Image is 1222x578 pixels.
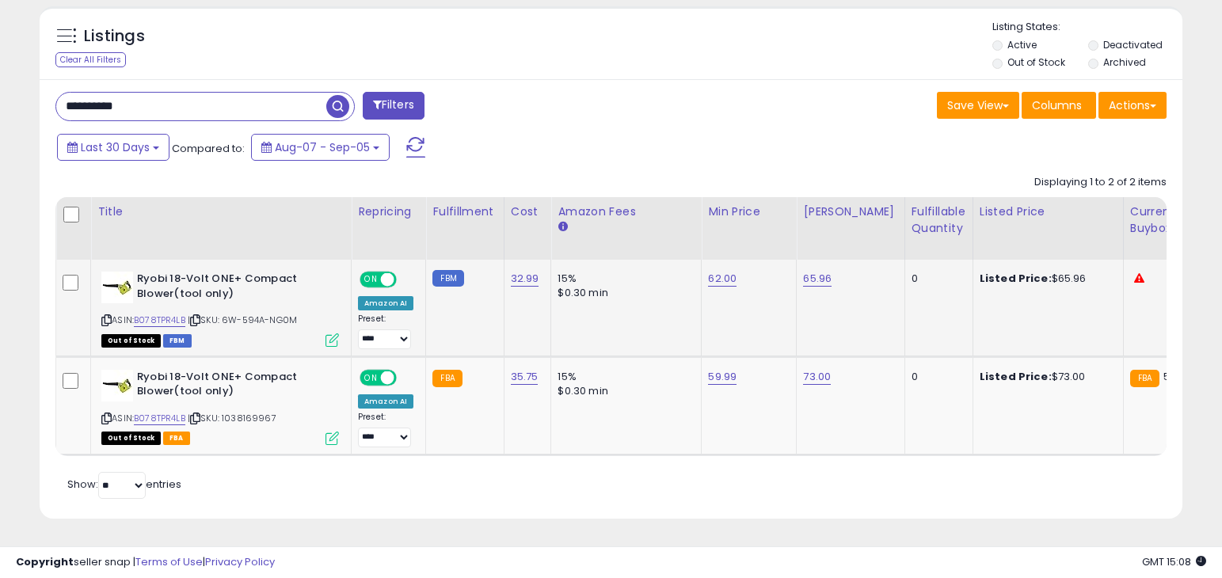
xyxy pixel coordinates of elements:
span: 56 [1163,369,1176,384]
div: Repricing [358,203,419,220]
b: Ryobi 18-Volt ONE+ Compact Blower(tool only) [137,272,329,305]
span: OFF [394,273,420,287]
span: Compared to: [172,141,245,156]
a: B078TPR4LB [134,314,185,327]
b: Ryobi 18-Volt ONE+ Compact Blower(tool only) [137,370,329,403]
a: 59.99 [708,369,737,385]
small: Amazon Fees. [558,220,567,234]
span: Columns [1032,97,1082,113]
div: ASIN: [101,272,339,345]
img: 31VRRKSDf4L._SL40_.jpg [101,272,133,303]
label: Deactivated [1103,38,1163,51]
div: Amazon AI [358,394,413,409]
div: Preset: [358,412,413,447]
span: | SKU: 6W-594A-NG0M [188,314,297,326]
div: $73.00 [980,370,1111,384]
div: Preset: [358,314,413,349]
a: 73.00 [803,369,831,385]
div: ASIN: [101,370,339,443]
div: Listed Price [980,203,1117,220]
a: B078TPR4LB [134,412,185,425]
button: Aug-07 - Sep-05 [251,134,390,161]
span: 2025-10-12 15:08 GMT [1142,554,1206,569]
label: Archived [1103,55,1146,69]
p: Listing States: [992,20,1182,35]
strong: Copyright [16,554,74,569]
div: 15% [558,370,689,384]
div: [PERSON_NAME] [803,203,897,220]
span: FBM [163,334,192,348]
div: Fulfillment [432,203,497,220]
span: All listings that are currently out of stock and unavailable for purchase on Amazon [101,432,161,445]
div: Displaying 1 to 2 of 2 items [1034,175,1167,190]
a: 32.99 [511,271,539,287]
img: 31VRRKSDf4L._SL40_.jpg [101,370,133,401]
a: 35.75 [511,369,539,385]
div: 0 [912,370,961,384]
b: Listed Price: [980,369,1052,384]
button: Save View [937,92,1019,119]
span: Show: entries [67,477,181,492]
div: seller snap | | [16,555,275,570]
div: Min Price [708,203,790,220]
span: OFF [394,371,420,384]
button: Columns [1022,92,1096,119]
div: $0.30 min [558,286,689,300]
div: $65.96 [980,272,1111,286]
a: Terms of Use [135,554,203,569]
span: All listings that are currently out of stock and unavailable for purchase on Amazon [101,334,161,348]
div: Title [97,203,345,220]
div: Current Buybox Price [1130,203,1212,237]
div: 15% [558,272,689,286]
button: Last 30 Days [57,134,169,161]
span: FBA [163,432,190,445]
div: 0 [912,272,961,286]
small: FBM [432,270,463,287]
div: Clear All Filters [55,52,126,67]
div: $0.30 min [558,384,689,398]
a: 65.96 [803,271,832,287]
label: Out of Stock [1007,55,1065,69]
button: Actions [1098,92,1167,119]
button: Filters [363,92,424,120]
span: Aug-07 - Sep-05 [275,139,370,155]
span: ON [361,371,381,384]
div: Cost [511,203,545,220]
b: Listed Price: [980,271,1052,286]
span: ON [361,273,381,287]
label: Active [1007,38,1037,51]
small: FBA [1130,370,1159,387]
div: Fulfillable Quantity [912,203,966,237]
a: 62.00 [708,271,737,287]
span: Last 30 Days [81,139,150,155]
div: Amazon AI [358,296,413,310]
a: Privacy Policy [205,554,275,569]
small: FBA [432,370,462,387]
h5: Listings [84,25,145,48]
span: | SKU: 1038169967 [188,412,276,424]
div: Amazon Fees [558,203,695,220]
